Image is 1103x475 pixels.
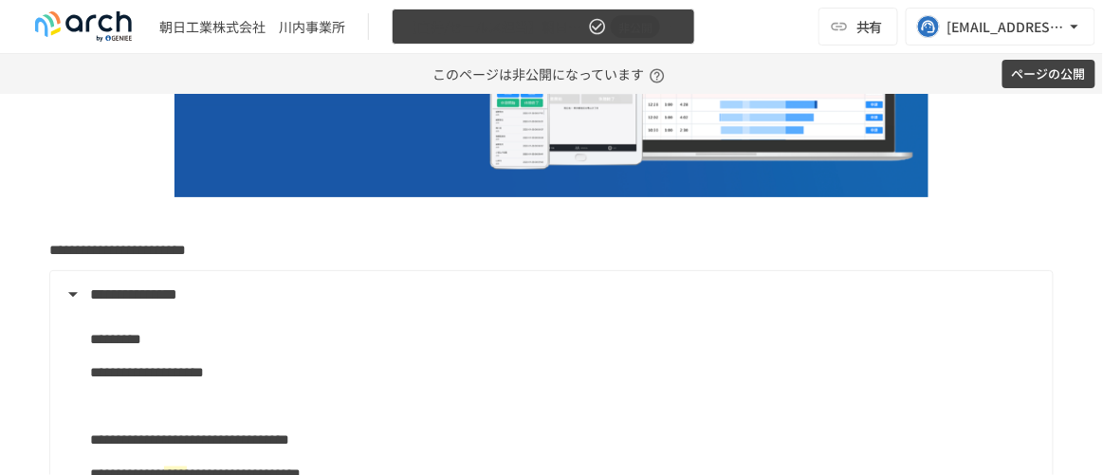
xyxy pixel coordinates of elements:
[611,17,660,37] span: 非公開
[159,17,345,37] div: 朝日工業株式会社 川内事業所
[1002,60,1095,89] button: ページの公開
[906,8,1095,46] button: [EMAIL_ADDRESS][DOMAIN_NAME]
[392,9,695,46] button: 【白井/セールス担当】朝日工業株式会社様_初期設定サポート非公開
[432,54,671,94] p: このページは非公開になっています
[23,11,144,42] img: logo-default@2x-9cf2c760.svg
[947,15,1065,39] div: [EMAIL_ADDRESS][DOMAIN_NAME]
[818,8,898,46] button: 共有
[404,15,584,39] span: 【白井/セールス担当】朝日工業株式会社様_初期設定サポート
[856,16,883,37] span: 共有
